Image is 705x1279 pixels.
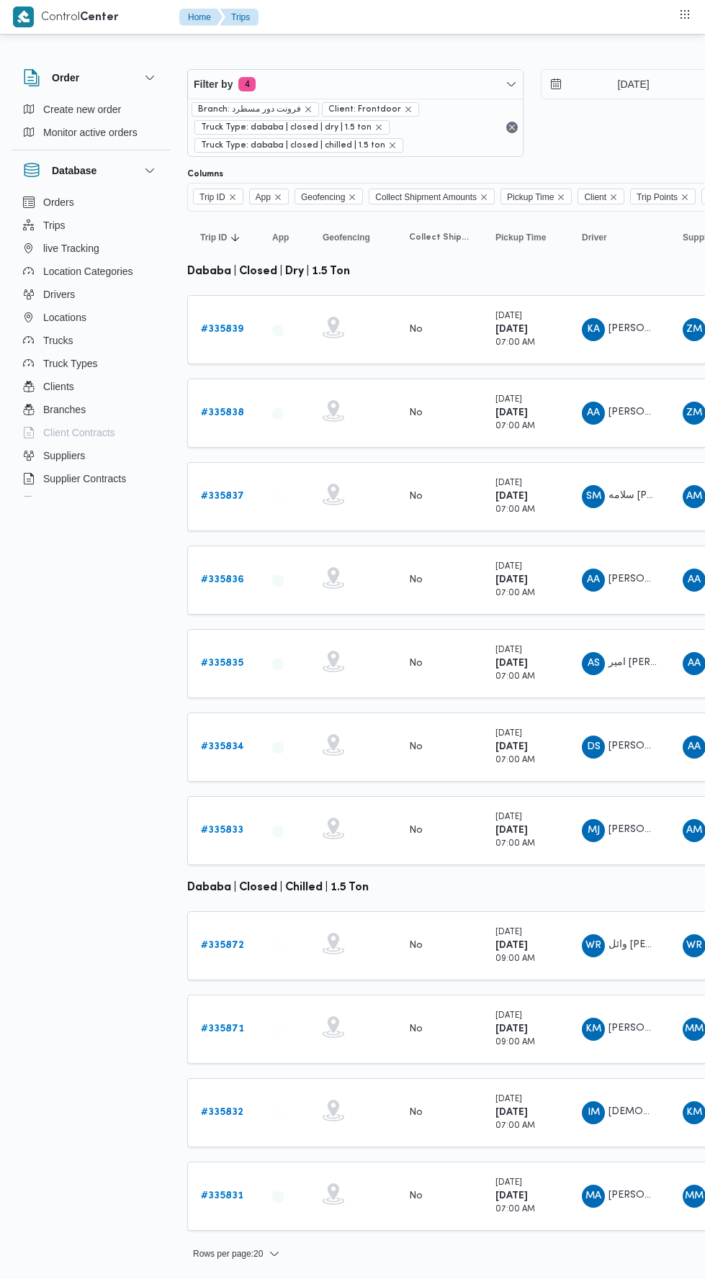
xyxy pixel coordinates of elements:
[585,1185,601,1208] span: MA
[187,168,223,180] label: Columns
[187,882,369,893] b: dababa | closed | chilled | 1.5 ton
[409,323,423,336] div: No
[201,139,385,152] span: Truck Type: dababa | closed | chilled | 1.5 ton
[495,312,522,320] small: [DATE]
[201,575,244,584] b: # 335836
[230,232,241,243] svg: Sorted in descending order
[193,1245,263,1262] span: Rows per page : 20
[43,194,74,211] span: Orders
[348,193,356,202] button: Remove Geofencing from selection in this group
[43,424,115,441] span: Client Contracts
[686,819,702,842] span: AM
[609,407,691,417] span: [PERSON_NAME]
[23,162,158,179] button: Database
[43,447,85,464] span: Suppliers
[188,70,523,99] button: Filter by4 active filters
[272,232,289,243] span: App
[557,193,565,202] button: Remove Pickup Time from selection in this group
[201,826,243,835] b: # 335833
[495,325,528,334] b: [DATE]
[201,742,244,751] b: # 335834
[374,123,383,132] button: remove selected entity
[201,738,244,756] a: #335834
[495,408,528,417] b: [DATE]
[274,193,282,202] button: Remove App from selection in this group
[495,659,528,668] b: [DATE]
[495,756,535,764] small: 07:00 AM
[194,138,403,153] span: Truck Type: dababa | closed | chilled | 1.5 ton
[17,260,164,283] button: Location Categories
[43,240,99,257] span: live Tracking
[495,339,535,347] small: 07:00 AM
[582,934,605,957] div: Wael Rafiq Muhammad Muhammad
[43,217,66,234] span: Trips
[587,402,600,425] span: AA
[495,826,528,835] b: [DATE]
[686,318,702,341] span: ZM
[17,121,164,144] button: Monitor active orders
[201,659,243,668] b: # 335835
[17,375,164,398] button: Clients
[495,840,535,848] small: 07:00 AM
[578,189,624,204] span: Client
[495,928,522,936] small: [DATE]
[43,286,75,303] span: Drivers
[495,673,535,681] small: 07:00 AM
[194,76,233,93] span: Filter by
[249,189,289,204] span: App
[495,396,522,404] small: [DATE]
[43,355,97,372] span: Truck Types
[409,232,470,243] span: Collect Shipment Amounts
[495,492,528,501] b: [DATE]
[409,657,423,670] div: No
[409,1023,423,1036] div: No
[495,422,535,430] small: 07:00 AM
[17,329,164,352] button: Trucks
[304,105,313,114] button: remove selected entity
[490,226,562,249] button: Pickup Time
[630,189,696,204] span: Trip Points
[480,193,488,202] button: Remove Collect Shipment Amounts from selection in this group
[409,490,423,503] div: No
[12,98,170,150] div: Order
[495,955,535,963] small: 09:00 AM
[388,141,397,150] button: remove selected entity
[323,232,370,243] span: Geofencing
[375,189,477,205] span: Collect Shipment Amounts
[582,819,605,842] div: Muhammad Jmail Omar Abadallah
[201,937,244,954] a: #335872
[17,490,164,513] button: Devices
[193,189,243,204] span: Trip ID
[17,191,164,214] button: Orders
[685,1018,704,1041] span: MM
[52,69,79,86] h3: Order
[201,1188,243,1205] a: #335831
[52,162,96,179] h3: Database
[317,226,389,249] button: Geofencing
[199,189,225,205] span: Trip ID
[192,102,319,117] span: Branch: فرونت دور مسطرد
[201,1024,244,1034] b: # 335871
[495,1024,528,1034] b: [DATE]
[688,736,701,759] span: AA
[295,189,363,204] span: Geofencing
[587,569,600,592] span: AA
[495,479,522,487] small: [DATE]
[582,1185,605,1208] div: Muhammad Ala Abadallah Abad Albast
[201,321,243,338] a: #335839
[495,1012,522,1020] small: [DATE]
[201,822,243,839] a: #335833
[495,506,535,514] small: 07:00 AM
[43,263,133,280] span: Location Categories
[201,1021,244,1038] a: #335871
[80,12,119,23] b: Center
[576,226,663,249] button: Driver
[582,485,605,508] div: Salamuah Mahmood Yonis Sulaiaman
[582,1101,605,1124] div: Isalam Muhammad Isamaail Aid Sulaiaman
[201,408,244,417] b: # 335838
[201,405,244,422] a: #335838
[495,1179,522,1187] small: [DATE]
[43,378,74,395] span: Clients
[43,332,73,349] span: Trucks
[686,1101,702,1124] span: KM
